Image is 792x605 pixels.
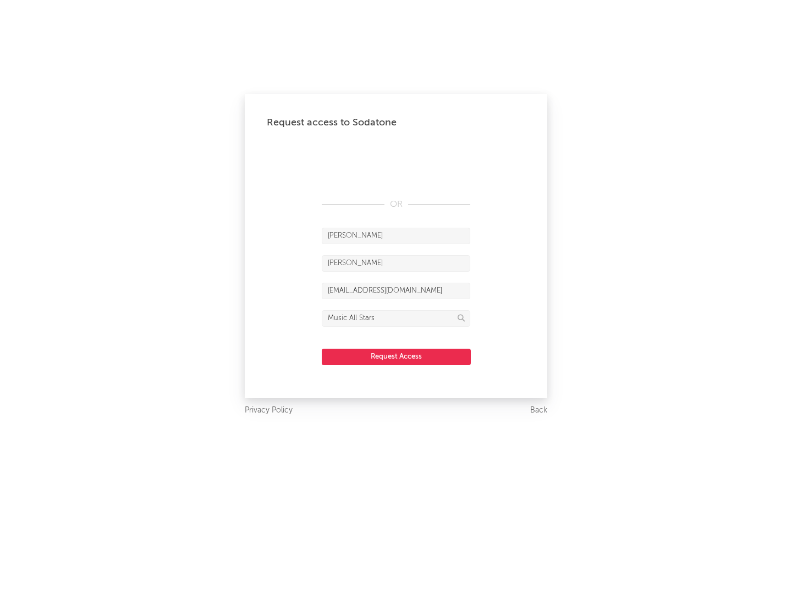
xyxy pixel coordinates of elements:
input: First Name [322,228,470,244]
a: Privacy Policy [245,404,293,417]
div: Request access to Sodatone [267,116,525,129]
input: Email [322,283,470,299]
button: Request Access [322,349,471,365]
input: Last Name [322,255,470,272]
div: OR [322,198,470,211]
a: Back [530,404,547,417]
input: Division [322,310,470,327]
